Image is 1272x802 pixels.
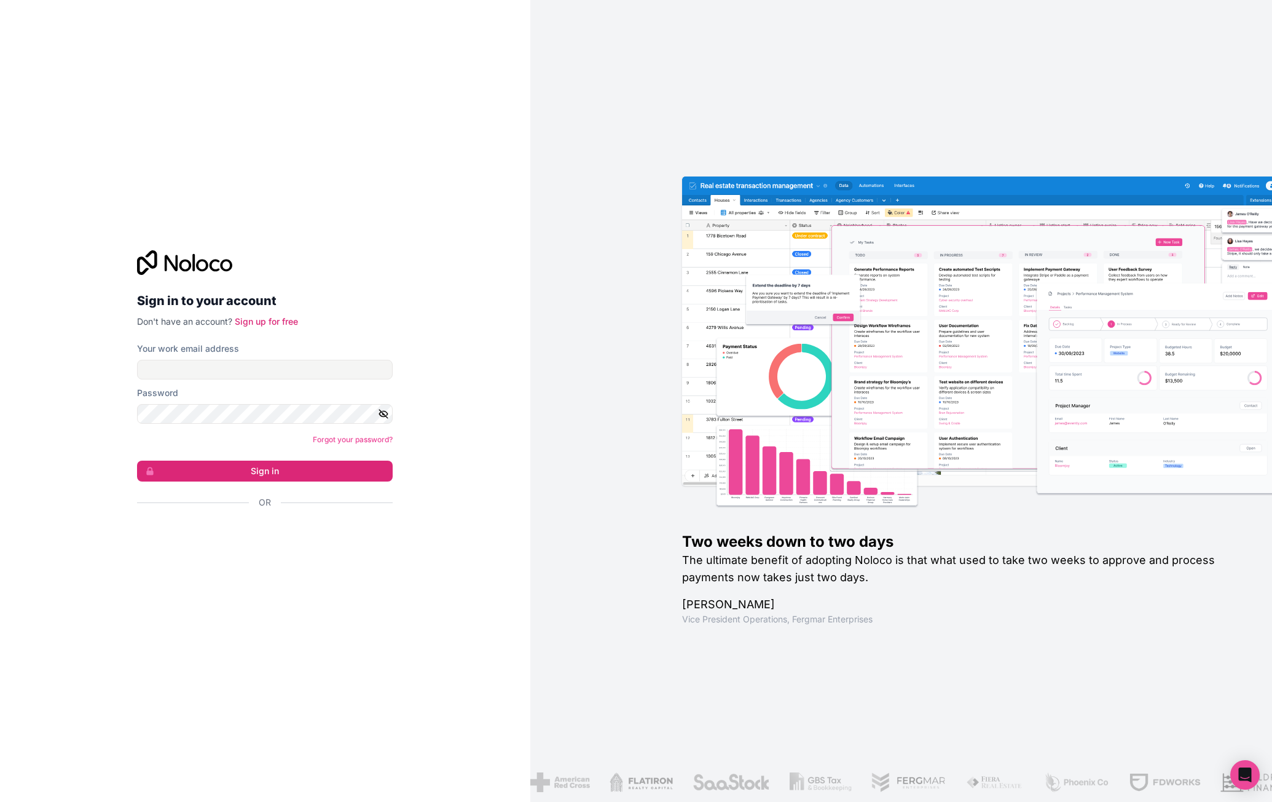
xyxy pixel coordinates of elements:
[779,772,841,792] img: /assets/gbstax-C-GtDUiK.png
[137,316,232,327] span: Don't have an account?
[137,360,393,379] input: Email address
[259,496,271,509] span: Or
[1032,772,1099,792] img: /assets/phoenix-BREaitsQ.png
[955,772,1013,792] img: /assets/fiera-fwj2N5v4.png
[682,532,1233,552] h1: Two weeks down to two days
[1230,760,1260,790] div: Open Intercom Messenger
[682,596,1233,613] h1: [PERSON_NAME]
[861,772,936,792] img: /assets/fergmar-CudnrXN5.png
[131,522,389,549] iframe: Sign in with Google Button
[235,316,298,327] a: Sign up for free
[137,461,393,482] button: Sign in
[313,435,393,444] a: Forgot your password?
[137,387,178,399] label: Password
[137,290,393,312] h2: Sign in to your account
[519,772,579,792] img: /assets/american-red-cross-BAupjrZR.png
[682,552,1233,586] h2: The ultimate benefit of adopting Noloco is that what used to take two weeks to approve and proces...
[599,772,662,792] img: /assets/flatiron-C8eUkumj.png
[137,404,393,424] input: Password
[137,343,239,355] label: Your work email address
[1118,772,1190,792] img: /assets/fdworks-Bi04fVtw.png
[682,613,1233,625] h1: Vice President Operations , Fergmar Enterprises
[682,772,760,792] img: /assets/saastock-C6Zbiodz.png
